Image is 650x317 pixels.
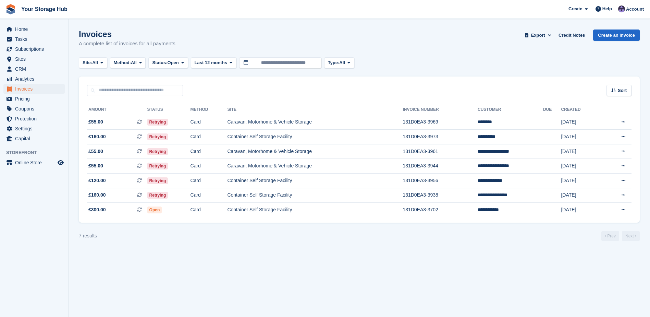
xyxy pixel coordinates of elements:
[593,30,640,41] a: Create an Invoice
[147,163,168,169] span: Retrying
[88,118,103,126] span: £55.00
[403,203,478,217] td: 131D0EA3-3702
[88,133,106,140] span: £160.00
[147,119,168,126] span: Retrying
[114,59,131,66] span: Method:
[147,192,168,199] span: Retrying
[227,115,403,130] td: Caravan, Motorhome & Vehicle Storage
[15,34,56,44] span: Tasks
[147,177,168,184] span: Retrying
[3,84,65,94] a: menu
[191,159,228,174] td: Card
[88,162,103,169] span: £55.00
[618,87,627,94] span: Sort
[3,64,65,74] a: menu
[88,177,106,184] span: £120.00
[191,57,236,69] button: Last 12 months
[79,30,175,39] h1: Invoices
[88,148,103,155] span: £55.00
[227,174,403,188] td: Container Self Storage Facility
[19,3,70,15] a: Your Storage Hub
[561,115,602,130] td: [DATE]
[561,130,602,144] td: [DATE]
[622,231,640,241] a: Next
[191,115,228,130] td: Card
[324,57,354,69] button: Type: All
[191,174,228,188] td: Card
[3,34,65,44] a: menu
[403,130,478,144] td: 131D0EA3-3973
[531,32,545,39] span: Export
[195,59,227,66] span: Last 12 months
[57,158,65,167] a: Preview store
[15,114,56,124] span: Protection
[110,57,146,69] button: Method: All
[152,59,167,66] span: Status:
[227,203,403,217] td: Container Self Storage Facility
[92,59,98,66] span: All
[87,104,147,115] th: Amount
[147,104,191,115] th: Status
[3,44,65,54] a: menu
[15,124,56,133] span: Settings
[403,188,478,203] td: 131D0EA3-3938
[88,191,106,199] span: £160.00
[3,94,65,104] a: menu
[602,5,612,12] span: Help
[601,231,619,241] a: Previous
[191,130,228,144] td: Card
[600,231,641,241] nav: Page
[227,188,403,203] td: Container Self Storage Facility
[561,159,602,174] td: [DATE]
[403,174,478,188] td: 131D0EA3-3956
[147,207,162,213] span: Open
[83,59,92,66] span: Site:
[147,133,168,140] span: Retrying
[79,57,107,69] button: Site: All
[15,84,56,94] span: Invoices
[88,206,106,213] span: £300.00
[3,54,65,64] a: menu
[403,104,478,115] th: Invoice Number
[556,30,588,41] a: Credit Notes
[15,74,56,84] span: Analytics
[568,5,582,12] span: Create
[191,203,228,217] td: Card
[3,24,65,34] a: menu
[15,54,56,64] span: Sites
[3,74,65,84] a: menu
[543,104,561,115] th: Due
[191,104,228,115] th: Method
[227,104,403,115] th: Site
[328,59,340,66] span: Type:
[168,59,179,66] span: Open
[561,144,602,159] td: [DATE]
[3,134,65,143] a: menu
[15,94,56,104] span: Pricing
[191,188,228,203] td: Card
[227,130,403,144] td: Container Self Storage Facility
[15,44,56,54] span: Subscriptions
[227,159,403,174] td: Caravan, Motorhome & Vehicle Storage
[79,40,175,48] p: A complete list of invoices for all payments
[147,148,168,155] span: Retrying
[561,203,602,217] td: [DATE]
[131,59,137,66] span: All
[478,104,543,115] th: Customer
[561,188,602,203] td: [DATE]
[15,158,56,167] span: Online Store
[15,134,56,143] span: Capital
[15,64,56,74] span: CRM
[227,144,403,159] td: Caravan, Motorhome & Vehicle Storage
[561,174,602,188] td: [DATE]
[3,158,65,167] a: menu
[191,144,228,159] td: Card
[618,5,625,12] img: Liam Beddard
[148,57,188,69] button: Status: Open
[6,149,68,156] span: Storefront
[403,115,478,130] td: 131D0EA3-3969
[3,124,65,133] a: menu
[561,104,602,115] th: Created
[3,114,65,124] a: menu
[339,59,345,66] span: All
